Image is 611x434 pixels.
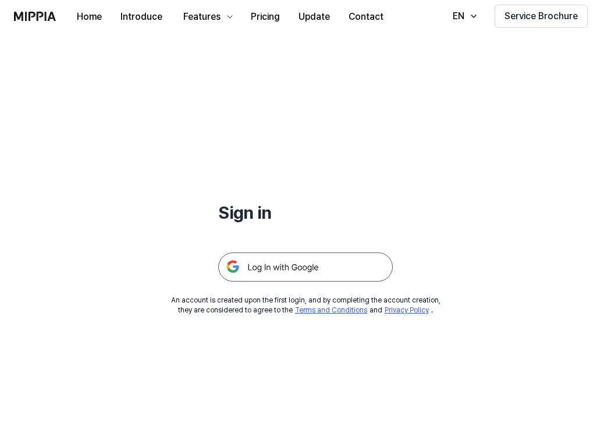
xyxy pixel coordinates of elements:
[172,5,241,29] button: Features
[295,306,367,314] a: Terms and Conditions
[450,9,467,23] div: EN
[495,5,588,28] button: Service Brochure
[218,200,393,225] h1: Sign in
[289,5,339,29] button: Update
[181,10,223,24] div: Features
[218,252,393,282] img: 구글 로그인 버튼
[111,5,172,29] button: Introduce
[289,1,339,33] a: Update
[68,5,111,29] button: Home
[241,5,289,29] button: Pricing
[385,306,429,314] a: Privacy Policy
[14,12,56,21] img: logo
[441,5,485,28] button: EN
[339,5,393,29] button: Contact
[171,296,441,315] div: An account is created upon the first login, and by completing the account creation, they are cons...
